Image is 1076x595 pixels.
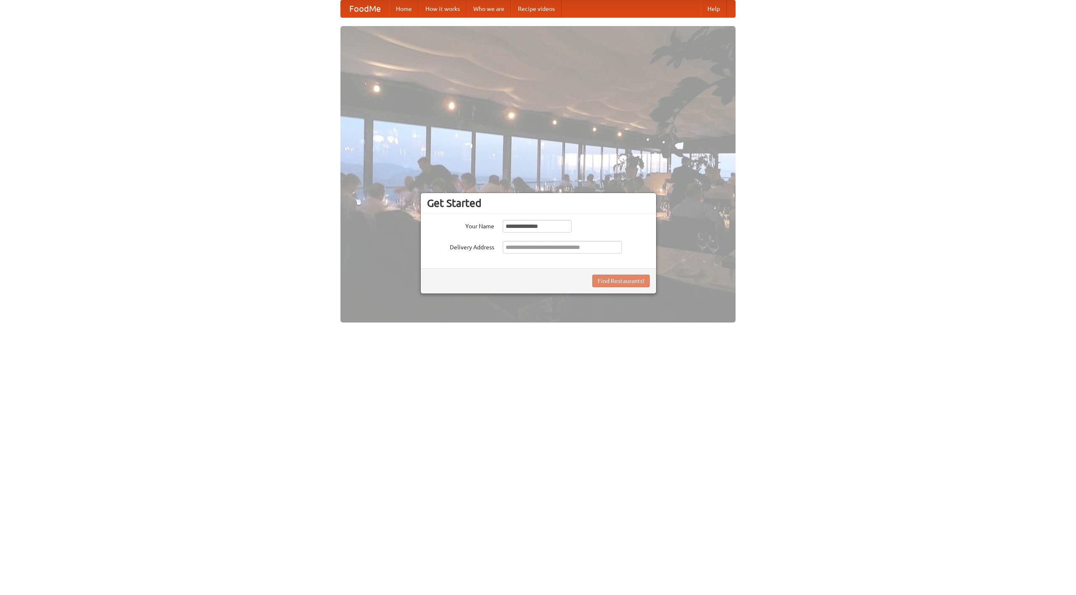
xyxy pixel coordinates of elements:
a: Help [701,0,727,17]
a: Home [389,0,419,17]
h3: Get Started [427,197,650,209]
a: Recipe videos [511,0,562,17]
a: How it works [419,0,467,17]
a: FoodMe [341,0,389,17]
button: Find Restaurants! [592,275,650,287]
label: Your Name [427,220,494,230]
label: Delivery Address [427,241,494,251]
a: Who we are [467,0,511,17]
